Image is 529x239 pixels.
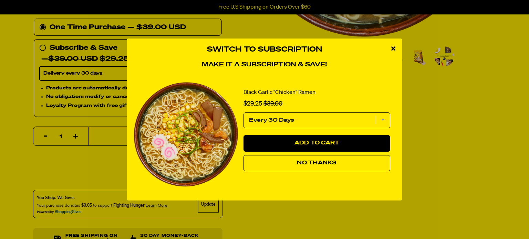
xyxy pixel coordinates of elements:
button: No Thanks [243,155,390,172]
img: View Black Garlic "Chicken" Ramen [134,82,238,186]
div: Switch to Subscription [134,75,395,193]
button: Add to Cart [243,135,390,152]
span: Add to Cart [294,140,340,146]
h4: Make it a subscription & save! [134,61,395,69]
span: $29.25 [243,101,262,107]
div: 1 of 1 [134,75,395,193]
a: Black Garlic "Chicken" Ramen [243,89,315,96]
div: close modal [384,39,402,59]
select: subscription frequency [243,112,390,128]
h3: Switch to Subscription [134,45,395,54]
span: No Thanks [297,160,336,166]
iframe: Marketing Popup [3,208,65,236]
span: $39.00 [263,101,282,107]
